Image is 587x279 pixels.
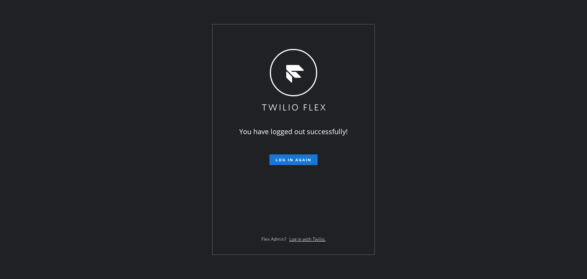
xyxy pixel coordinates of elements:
[269,154,318,165] button: Log in again
[239,127,348,136] span: You have logged out successfully!
[289,236,326,242] a: Log in with Twilio.
[276,157,311,162] span: Log in again
[261,236,286,242] span: Flex Admin?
